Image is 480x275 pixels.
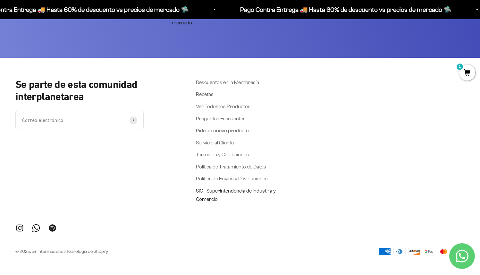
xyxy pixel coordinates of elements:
[196,90,214,99] a: Recetas
[48,224,57,232] a: Síguenos en Spotify
[66,249,108,254] a: Tecnología de Shopify
[196,126,249,135] a: Pide un nuevo producto
[196,163,266,171] a: Política de Tratamiento de Datos
[196,150,249,159] a: Términos y Condiciones
[32,224,40,232] a: Síguenos en WhatsApp
[459,70,475,77] a: 1
[196,139,234,147] a: Servicio al Cliente
[196,175,268,183] a: Política de Envíos y Devoluciones
[196,78,259,87] a: Descuentos en la Membresía
[196,187,276,203] a: SIC - Superintendencia de Industria y Comercio
[456,63,464,71] mark: 1
[196,102,250,111] a: Ver Todos los Productos
[15,248,108,255] p: © 2025, SinIntermediarios.
[15,78,165,103] p: Se parte de esta comunidad interplanetarea
[240,4,451,15] p: Pago Contra Entrega 🚚 Hasta 60% de descuento vs precios de mercado 🛸
[196,115,246,123] a: Preguntas Frecuentes
[15,224,24,232] a: Síguenos en Instagram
